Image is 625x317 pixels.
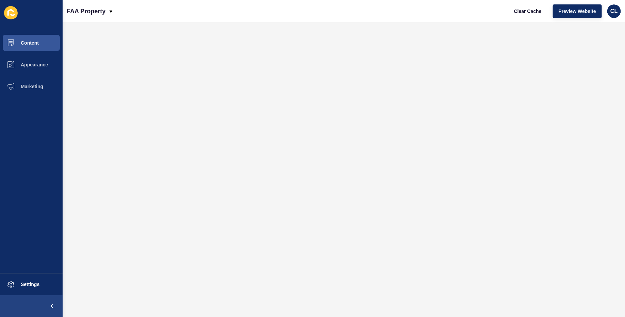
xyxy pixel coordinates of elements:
span: Preview Website [559,8,596,15]
button: Clear Cache [508,4,547,18]
span: CL [610,8,618,15]
p: FAA Property [67,3,105,20]
span: Clear Cache [514,8,542,15]
button: Preview Website [553,4,602,18]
